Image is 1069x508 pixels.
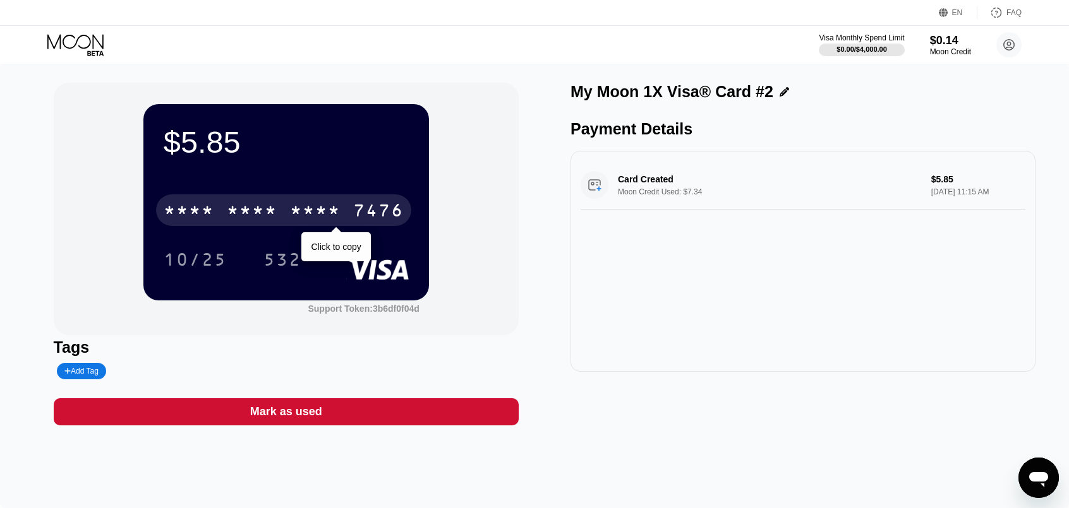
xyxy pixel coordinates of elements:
[254,244,311,275] div: 532
[250,405,322,419] div: Mark as used
[54,398,519,425] div: Mark as used
[930,34,971,47] div: $0.14
[54,338,519,357] div: Tags
[836,45,887,53] div: $0.00 / $4,000.00
[930,34,971,56] div: $0.14Moon Credit
[57,363,106,379] div: Add Tag
[939,6,977,19] div: EN
[952,8,963,17] div: EN
[263,251,301,271] div: 532
[571,120,1036,138] div: Payment Details
[353,202,404,222] div: 7476
[571,83,773,101] div: My Moon 1X Visa® Card #2
[977,6,1022,19] div: FAQ
[311,242,361,252] div: Click to copy
[930,47,971,56] div: Moon Credit
[1006,8,1022,17] div: FAQ
[819,33,904,56] div: Visa Monthly Spend Limit$0.00/$4,000.00
[308,304,419,314] div: Support Token:3b6df0f04d
[154,244,236,275] div: 10/25
[164,251,227,271] div: 10/25
[308,304,419,314] div: Support Token: 3b6df0f04d
[64,367,99,375] div: Add Tag
[164,124,409,160] div: $5.85
[819,33,904,42] div: Visa Monthly Spend Limit
[1018,458,1059,498] iframe: Button to launch messaging window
